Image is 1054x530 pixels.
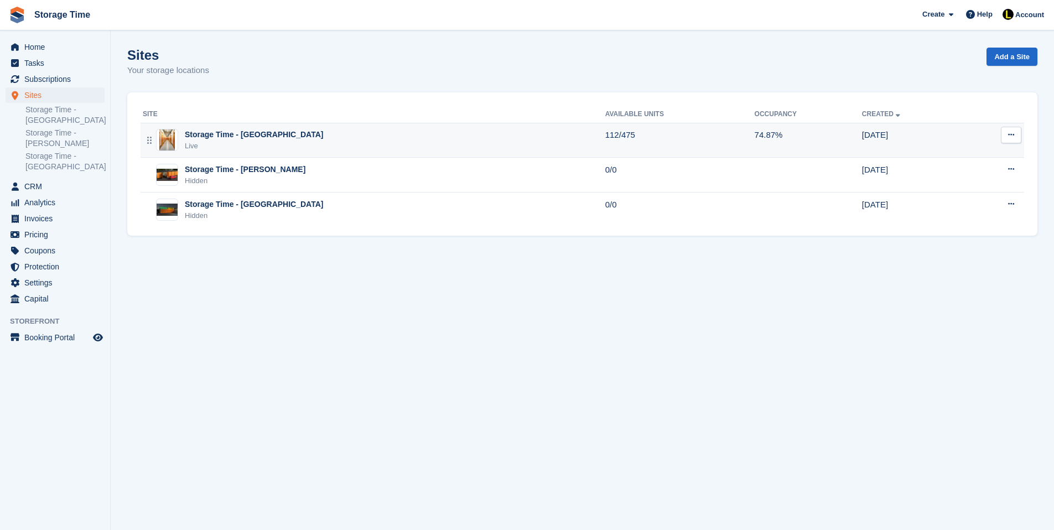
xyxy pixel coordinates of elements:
td: 112/475 [605,123,755,158]
a: Add a Site [986,48,1037,66]
th: Available Units [605,106,755,123]
span: Settings [24,275,91,290]
a: Storage Time - [PERSON_NAME] [25,128,105,149]
a: menu [6,87,105,103]
td: 74.87% [755,123,862,158]
a: menu [6,291,105,306]
p: Your storage locations [127,64,209,77]
span: Booking Portal [24,330,91,345]
span: Coupons [24,243,91,258]
a: menu [6,71,105,87]
img: Image of Storage Time - Manchester site [157,204,178,216]
img: Image of Storage Time - Stockport site [159,129,175,151]
a: menu [6,243,105,258]
th: Occupancy [755,106,862,123]
span: Sites [24,87,91,103]
a: menu [6,39,105,55]
td: [DATE] [862,158,965,193]
a: menu [6,330,105,345]
span: Create [922,9,944,20]
a: menu [6,195,105,210]
td: 0/0 [605,193,755,227]
a: menu [6,275,105,290]
a: menu [6,179,105,194]
a: Preview store [91,331,105,344]
span: Tasks [24,55,91,71]
td: [DATE] [862,193,965,227]
span: Pricing [24,227,91,242]
a: menu [6,259,105,274]
img: stora-icon-8386f47178a22dfd0bd8f6a31ec36ba5ce8667c1dd55bd0f319d3a0aa187defe.svg [9,7,25,23]
span: Storefront [10,316,110,327]
span: Analytics [24,195,91,210]
img: Laaibah Sarwar [1003,9,1014,20]
div: Live [185,141,323,152]
a: Created [862,110,902,118]
span: Account [1015,9,1044,20]
a: Storage Time - [GEOGRAPHIC_DATA] [25,151,105,172]
span: Invoices [24,211,91,226]
img: Image of Storage Time - Sharston site [157,169,178,181]
span: Help [977,9,993,20]
a: menu [6,211,105,226]
a: Storage Time - [GEOGRAPHIC_DATA] [25,105,105,126]
div: Storage Time - [GEOGRAPHIC_DATA] [185,199,323,210]
a: menu [6,55,105,71]
div: Storage Time - [PERSON_NAME] [185,164,305,175]
div: Storage Time - [GEOGRAPHIC_DATA] [185,129,323,141]
th: Site [141,106,605,123]
div: Hidden [185,175,305,186]
a: menu [6,227,105,242]
td: [DATE] [862,123,965,158]
a: Storage Time [30,6,95,24]
span: Protection [24,259,91,274]
span: Subscriptions [24,71,91,87]
span: Capital [24,291,91,306]
td: 0/0 [605,158,755,193]
span: CRM [24,179,91,194]
h1: Sites [127,48,209,63]
div: Hidden [185,210,323,221]
span: Home [24,39,91,55]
